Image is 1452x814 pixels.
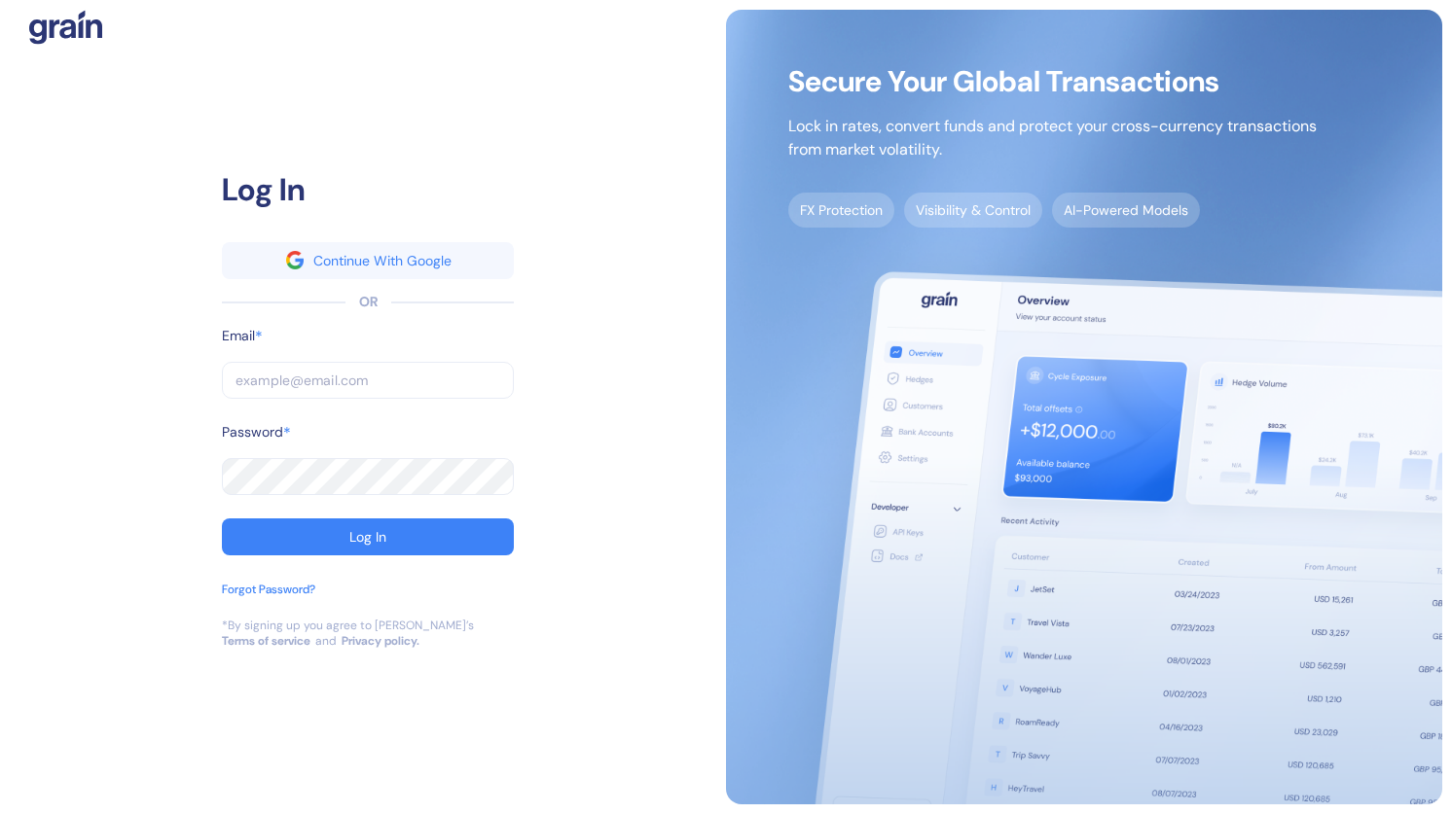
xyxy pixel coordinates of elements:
p: Lock in rates, convert funds and protect your cross-currency transactions from market volatility. [788,115,1317,161]
label: Password [222,422,283,442]
span: Secure Your Global Transactions [788,72,1317,91]
span: FX Protection [788,193,894,228]
img: google [286,251,304,268]
div: *By signing up you agree to [PERSON_NAME]’s [222,618,474,633]
div: OR [359,292,378,312]
img: logo [29,10,102,45]
button: Forgot Password? [222,581,315,618]
span: AI-Powered Models [1052,193,1200,228]
div: and [315,633,337,649]
div: Log In [349,530,386,544]
button: Log In [222,518,514,555]
input: example@email.com [222,362,514,399]
button: googleContinue With Google [222,242,514,279]
a: Terms of service [222,633,310,649]
div: Forgot Password? [222,581,315,598]
a: Privacy policy. [342,633,419,649]
img: signup-main-image [726,10,1442,804]
div: Continue With Google [313,254,452,267]
label: Email [222,326,255,346]
span: Visibility & Control [904,193,1042,228]
div: Log In [222,166,514,213]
